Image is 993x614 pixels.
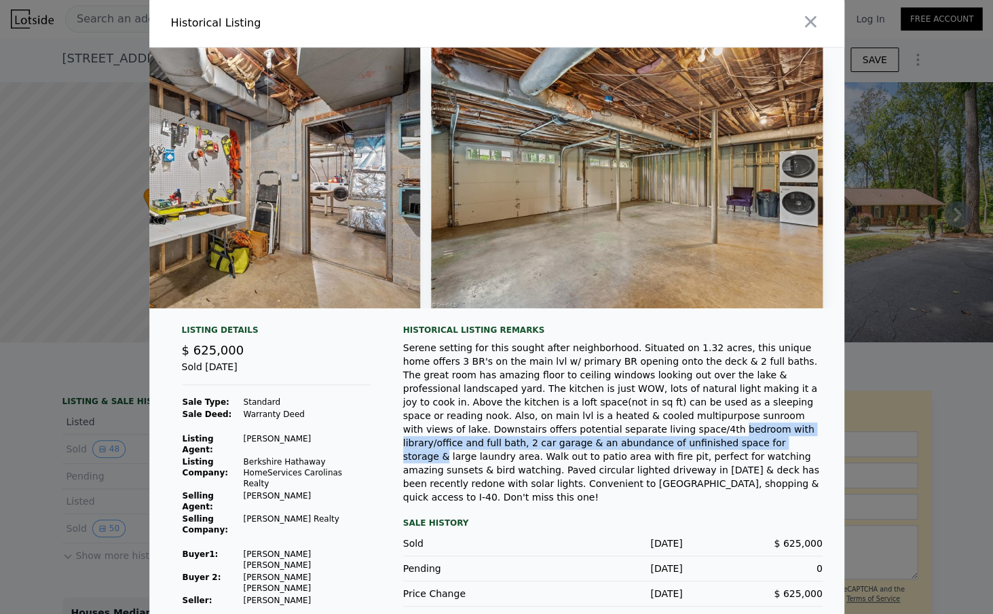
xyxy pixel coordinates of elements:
div: Pending [403,562,543,575]
strong: Selling Agent: [183,491,214,511]
strong: Sale Type: [183,397,229,407]
strong: Listing Company: [183,457,228,477]
strong: Sale Deed: [183,410,232,419]
strong: Selling Company: [183,514,228,535]
span: $ 625,000 [774,588,822,599]
td: [PERSON_NAME] [PERSON_NAME] [242,548,370,571]
div: Historical Listing remarks [403,325,823,336]
div: [DATE] [543,562,683,575]
td: [PERSON_NAME] [242,433,370,456]
div: Listing Details [182,325,371,341]
img: Property Img [431,48,823,308]
td: Berkshire Hathaway HomeServices Carolinas Realty [242,456,370,490]
strong: Buyer 2: [183,573,221,582]
td: [PERSON_NAME] [242,594,370,607]
td: [PERSON_NAME] [242,490,370,513]
strong: Seller : [183,596,212,605]
div: Sale History [403,515,823,531]
strong: Buyer 1 : [183,549,219,559]
div: Historical Listing [171,15,491,31]
td: Warranty Deed [242,408,370,420]
td: [PERSON_NAME] [PERSON_NAME] [242,571,370,594]
div: Serene setting for this sought after neighborhood. Situated on 1.32 acres, this unique home offer... [403,341,823,504]
img: Property Img [29,48,421,308]
td: [PERSON_NAME] Realty [242,513,370,536]
td: Standard [242,396,370,408]
div: Sold [DATE] [182,360,371,385]
span: $ 625,000 [182,343,244,357]
div: [DATE] [543,537,683,550]
span: $ 625,000 [774,538,822,549]
div: Sold [403,537,543,550]
strong: Listing Agent: [183,434,214,454]
div: Price Change [403,587,543,600]
div: [DATE] [543,587,683,600]
div: 0 [683,562,823,575]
